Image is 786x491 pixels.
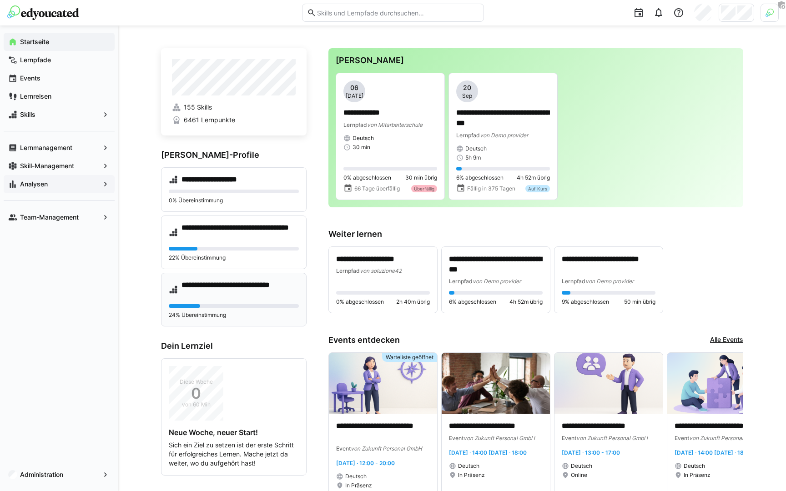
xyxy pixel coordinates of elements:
span: 6% abgeschlossen [449,298,496,306]
div: Überfällig [411,185,437,192]
span: Lernpfad [343,121,367,128]
span: In Präsenz [684,471,710,479]
p: 22% Übereinstimmung [169,254,299,261]
span: Fällig in 375 Tagen [467,185,515,192]
span: von Zukunft Personal GmbH [464,435,535,441]
img: image [329,353,437,414]
a: Alle Events [710,335,743,345]
p: Sich ein Ziel zu setzen ist der erste Schritt für erfolgreiches Lernen. Mache jetzt da weiter, wo... [169,441,299,468]
span: 66 Tage überfällig [354,185,400,192]
span: von soluzione42 [360,267,402,274]
span: 5h 9m [465,154,481,161]
h3: Weiter lernen [328,229,743,239]
span: 4h 52m übrig [517,174,550,181]
h3: [PERSON_NAME] [336,55,736,65]
span: von Demo provider [473,278,521,285]
span: 20 [463,83,471,92]
span: Event [675,435,689,441]
h3: Dein Lernziel [161,341,307,351]
span: 9% abgeschlossen [562,298,609,306]
span: Lernpfad [449,278,473,285]
span: Lernpfad [456,132,480,139]
span: Deutsch [465,145,487,152]
span: 30 min übrig [405,174,437,181]
h3: [PERSON_NAME]-Profile [161,150,307,160]
span: Deutsch [458,462,479,470]
span: 6% abgeschlossen [456,174,504,181]
span: [DATE] · 14:00 [DATE] · 18:00 [449,449,527,456]
div: Auf Kurs [525,185,550,192]
img: image [667,353,776,414]
span: Event [336,445,351,452]
h3: Events entdecken [328,335,400,345]
span: von Zukunft Personal GmbH [351,445,422,452]
span: von Demo provider [585,278,634,285]
span: von Demo provider [480,132,528,139]
h4: Neue Woche, neuer Start! [169,428,299,437]
span: [DATE] · 12:00 - 20:00 [336,460,395,466]
img: image [554,353,663,414]
span: [DATE] · 13:00 - 17:00 [562,449,620,456]
span: 4h 52m übrig [509,298,543,306]
span: Sep [462,92,472,100]
span: 06 [350,83,358,92]
span: Event [449,435,464,441]
img: image [442,353,550,414]
span: [DATE] · 14:00 [DATE] · 18:00 [675,449,752,456]
span: Deutsch [571,462,592,470]
span: 155 Skills [184,103,212,112]
input: Skills und Lernpfade durchsuchen… [316,9,479,17]
span: In Präsenz [345,482,372,489]
span: Lernpfad [336,267,360,274]
span: Lernpfad [562,278,585,285]
a: 155 Skills [172,103,296,112]
span: 30 min [353,144,370,151]
p: 0% Übereinstimmung [169,197,299,204]
span: 50 min übrig [624,298,655,306]
p: 24% Übereinstimmung [169,311,299,319]
span: von Zukunft Personal GmbH [576,435,648,441]
span: 2h 40m übrig [396,298,430,306]
span: 6461 Lernpunkte [184,115,235,125]
span: Deutsch [353,135,374,142]
span: Warteliste geöffnet [386,354,433,361]
span: Online [571,471,587,479]
span: 0% abgeschlossen [343,174,391,181]
span: In Präsenz [458,471,485,479]
span: Event [562,435,576,441]
span: 0% abgeschlossen [336,298,384,306]
span: von Mitarbeiterschule [367,121,423,128]
span: von Zukunft Personal GmbH [689,435,761,441]
span: Deutsch [684,462,705,470]
span: [DATE] [346,92,363,100]
span: Deutsch [345,473,367,480]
